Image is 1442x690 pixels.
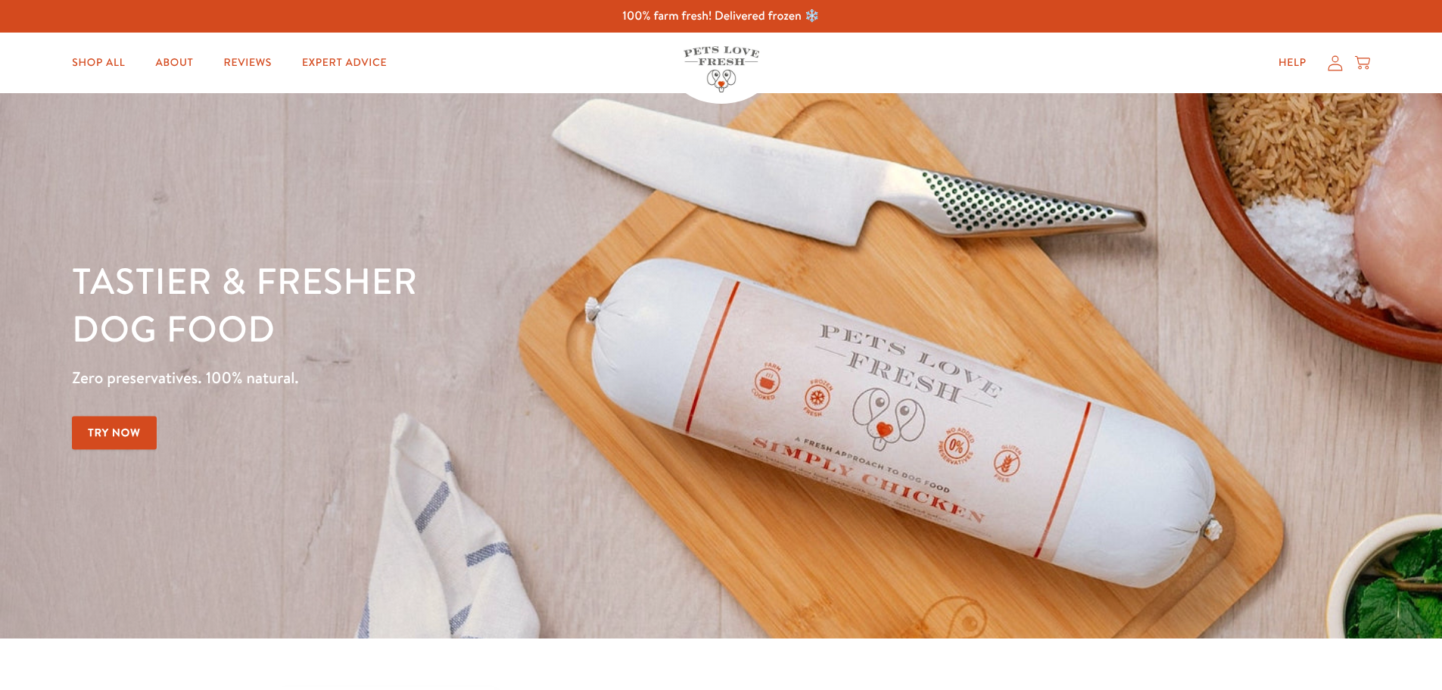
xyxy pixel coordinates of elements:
[212,48,284,78] a: Reviews
[72,416,157,450] a: Try Now
[290,48,399,78] a: Expert Advice
[72,364,937,392] p: Zero preservatives. 100% natural.
[60,48,137,78] a: Shop All
[1266,48,1319,78] a: Help
[72,258,937,353] h1: Tastier & fresher dog food
[684,46,759,92] img: Pets Love Fresh
[143,48,205,78] a: About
